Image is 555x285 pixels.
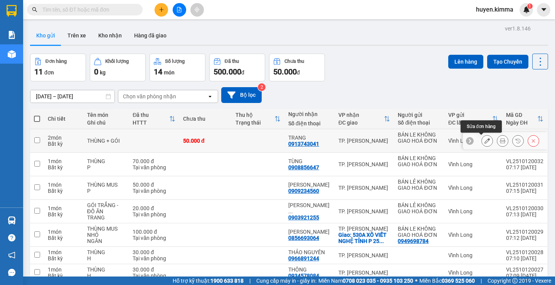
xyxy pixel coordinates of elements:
[288,214,319,221] div: 0903921255
[87,255,125,261] div: H
[129,109,179,129] th: Toggle SortBy
[173,3,186,17] button: file-add
[343,278,413,284] strong: 0708 023 035 - 0935 103 250
[48,255,79,261] div: Bất kỳ
[154,67,162,76] span: 14
[288,188,319,194] div: 0909234560
[338,270,390,276] div: TP. [PERSON_NAME]
[87,120,125,126] div: Ghi chú
[506,211,543,218] div: 07:13 [DATE]
[523,6,530,13] img: icon-new-feature
[398,120,441,126] div: Số điện thoại
[44,69,54,76] span: đơn
[338,112,384,118] div: VP nhận
[123,93,176,100] div: Chọn văn phòng nhận
[338,120,384,126] div: ĐC giao
[288,120,331,126] div: Số điện thoại
[249,277,251,285] span: |
[448,55,483,69] button: Lên hàng
[527,3,533,9] sup: 1
[444,109,502,129] th: Toggle SortBy
[30,90,114,103] input: Select a date range.
[128,26,173,45] button: Hàng đã giao
[183,138,228,144] div: 50.000 đ
[48,229,79,235] div: 1 món
[338,252,390,258] div: TP. [PERSON_NAME]
[45,59,67,64] div: Đơn hàng
[133,120,169,126] div: HTTT
[133,255,175,261] div: Tại văn phòng
[448,112,492,118] div: VP gửi
[133,182,175,188] div: 50.000 đ
[183,116,228,122] div: Chưa thu
[48,135,79,141] div: 2 món
[241,69,244,76] span: đ
[48,249,79,255] div: 1 món
[338,138,390,144] div: TP. [PERSON_NAME]
[87,112,125,118] div: Tên món
[506,188,543,194] div: 07:15 [DATE]
[506,229,543,235] div: VL2510120029
[8,269,15,276] span: message
[506,255,543,261] div: 07:10 [DATE]
[398,226,441,238] div: BÁN LE KHÔNG GIAO HOÁ ĐƠN
[87,273,125,279] div: H
[258,83,266,91] sup: 2
[506,205,543,211] div: VL2510120030
[288,141,319,147] div: 0913743041
[297,69,300,76] span: đ
[338,185,390,191] div: TP. [PERSON_NAME]
[284,59,304,64] div: Chưa thu
[87,158,125,164] div: THÙNG
[448,185,498,191] div: Vĩnh Long
[48,182,79,188] div: 1 món
[398,112,441,118] div: Người gửi
[87,202,125,214] div: GÓI TRẮNG - ĐỒ ĂN
[94,67,98,76] span: 0
[537,3,550,17] button: caret-down
[481,135,493,147] div: Sửa đơn hàng
[221,87,262,103] button: Bộ lọc
[165,59,185,64] div: Số lượng
[288,158,331,164] div: TÙNG
[209,54,265,81] button: Đã thu500.000đ
[506,158,543,164] div: VL2510120032
[30,26,61,45] button: Kho gửi
[87,214,125,221] div: TRANG
[177,7,182,12] span: file-add
[338,226,390,232] div: TP. [PERSON_NAME]
[61,26,92,45] button: Trên xe
[8,50,16,58] img: warehouse-icon
[190,3,204,17] button: aim
[87,182,125,188] div: THÙNG MUS
[194,7,200,12] span: aim
[470,5,520,14] span: huyen.kimma
[398,179,441,191] div: BÁN LẺ KHÔNG GIAO HOÁ ĐƠN
[87,164,125,170] div: P
[8,31,16,39] img: solution-icon
[87,226,125,238] div: THÙNG MUS NHỎ
[528,3,531,9] span: 1
[448,252,498,258] div: Vĩnh Long
[273,67,297,76] span: 50.000
[288,235,319,241] div: 0856693064
[92,26,128,45] button: Kho nhận
[164,69,175,76] span: món
[448,208,498,214] div: Vĩnh Long
[448,161,498,167] div: Vĩnh Long
[48,158,79,164] div: 1 món
[338,161,390,167] div: TP. [PERSON_NAME]
[155,3,168,17] button: plus
[288,202,331,214] div: NGUYỄN VĂN BẢY
[133,211,175,218] div: Tại văn phòng
[506,273,543,279] div: 07:09 [DATE]
[540,6,547,13] span: caret-down
[105,59,129,64] div: Khối lượng
[338,208,390,214] div: TP. [PERSON_NAME]
[48,141,79,147] div: Bất kỳ
[100,69,106,76] span: kg
[235,112,274,118] div: Thu hộ
[133,158,175,164] div: 70.000 đ
[288,266,331,273] div: THÔNG
[288,111,331,117] div: Người nhận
